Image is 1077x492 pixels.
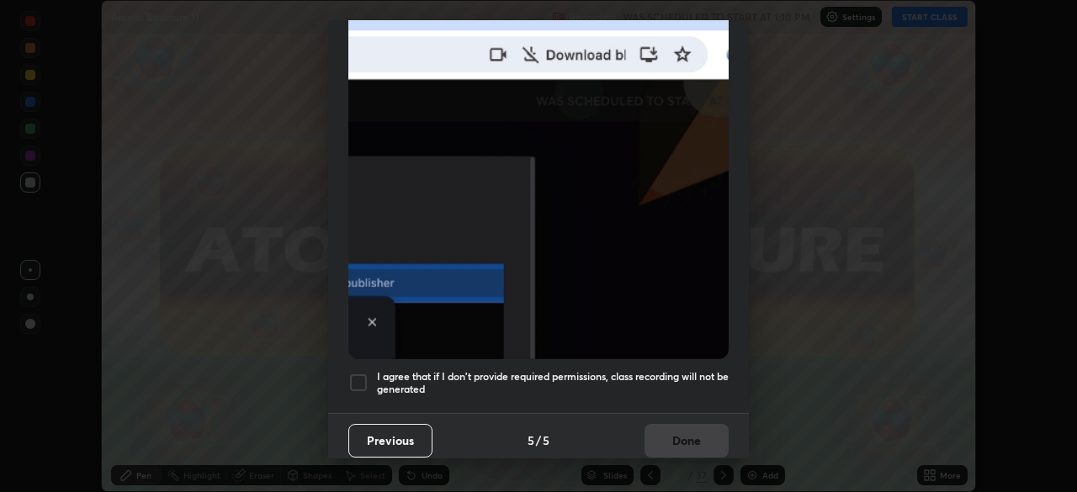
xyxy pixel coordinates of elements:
[536,431,541,449] h4: /
[528,431,534,449] h4: 5
[348,424,432,458] button: Previous
[543,431,549,449] h4: 5
[377,370,729,396] h5: I agree that if I don't provide required permissions, class recording will not be generated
